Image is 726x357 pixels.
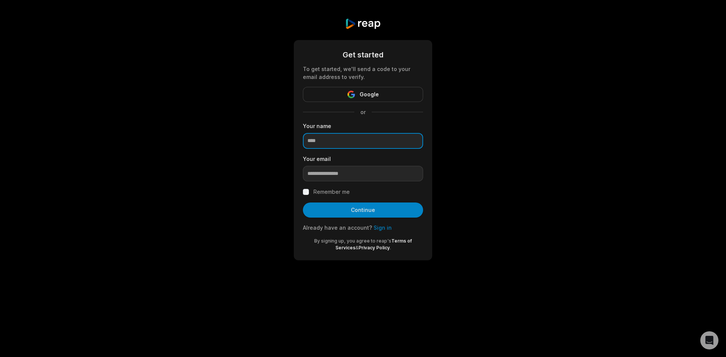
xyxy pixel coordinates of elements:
[303,49,423,60] div: Get started
[303,122,423,130] label: Your name
[354,108,372,116] span: or
[303,202,423,218] button: Continue
[303,87,423,102] button: Google
[700,331,718,349] div: Open Intercom Messenger
[303,65,423,81] div: To get started, we'll send a code to your email address to verify.
[355,245,358,250] span: &
[374,224,392,231] a: Sign in
[360,90,379,99] span: Google
[314,238,391,244] span: By signing up, you agree to reap's
[303,155,423,163] label: Your email
[358,245,390,250] a: Privacy Policy
[345,18,381,29] img: reap
[303,224,372,231] span: Already have an account?
[313,187,350,196] label: Remember me
[390,245,391,250] span: .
